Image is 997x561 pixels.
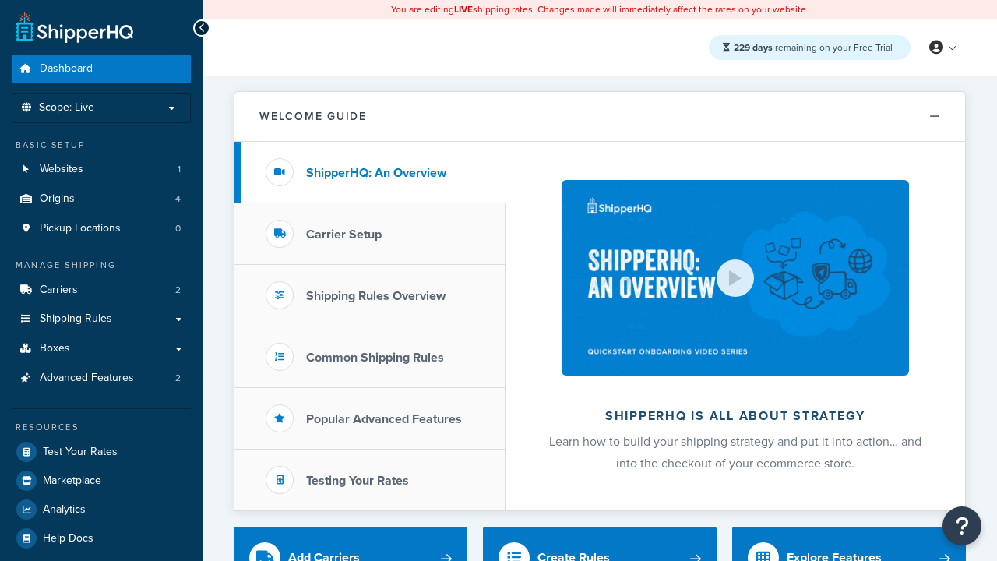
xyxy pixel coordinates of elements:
[12,276,191,305] a: Carriers2
[40,163,83,176] span: Websites
[12,185,191,213] li: Origins
[306,166,446,180] h3: ShipperHQ: An Overview
[734,41,773,55] strong: 229 days
[12,421,191,434] div: Resources
[942,506,981,545] button: Open Resource Center
[40,222,121,235] span: Pickup Locations
[43,446,118,459] span: Test Your Rates
[12,364,191,393] li: Advanced Features
[12,155,191,184] a: Websites1
[12,334,191,363] a: Boxes
[12,364,191,393] a: Advanced Features2
[40,284,78,297] span: Carriers
[12,214,191,243] li: Pickup Locations
[549,432,921,472] span: Learn how to build your shipping strategy and put it into action… and into the checkout of your e...
[562,180,909,376] img: ShipperHQ is all about strategy
[175,222,181,235] span: 0
[12,276,191,305] li: Carriers
[454,2,473,16] b: LIVE
[12,259,191,272] div: Manage Shipping
[175,372,181,385] span: 2
[39,101,94,115] span: Scope: Live
[12,467,191,495] a: Marketplace
[12,55,191,83] a: Dashboard
[12,214,191,243] a: Pickup Locations0
[547,409,924,423] h2: ShipperHQ is all about strategy
[12,496,191,524] a: Analytics
[43,532,93,545] span: Help Docs
[175,192,181,206] span: 4
[12,155,191,184] li: Websites
[306,412,462,426] h3: Popular Advanced Features
[178,163,181,176] span: 1
[12,185,191,213] a: Origins4
[306,351,444,365] h3: Common Shipping Rules
[43,503,86,517] span: Analytics
[306,289,446,303] h3: Shipping Rules Overview
[40,312,112,326] span: Shipping Rules
[12,305,191,333] a: Shipping Rules
[234,92,965,142] button: Welcome Guide
[43,475,101,488] span: Marketplace
[306,228,382,242] h3: Carrier Setup
[12,139,191,152] div: Basic Setup
[12,524,191,552] a: Help Docs
[306,474,409,488] h3: Testing Your Rates
[40,62,93,76] span: Dashboard
[175,284,181,297] span: 2
[12,438,191,466] a: Test Your Rates
[40,372,134,385] span: Advanced Features
[734,41,893,55] span: remaining on your Free Trial
[259,111,367,122] h2: Welcome Guide
[40,342,70,355] span: Boxes
[40,192,75,206] span: Origins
